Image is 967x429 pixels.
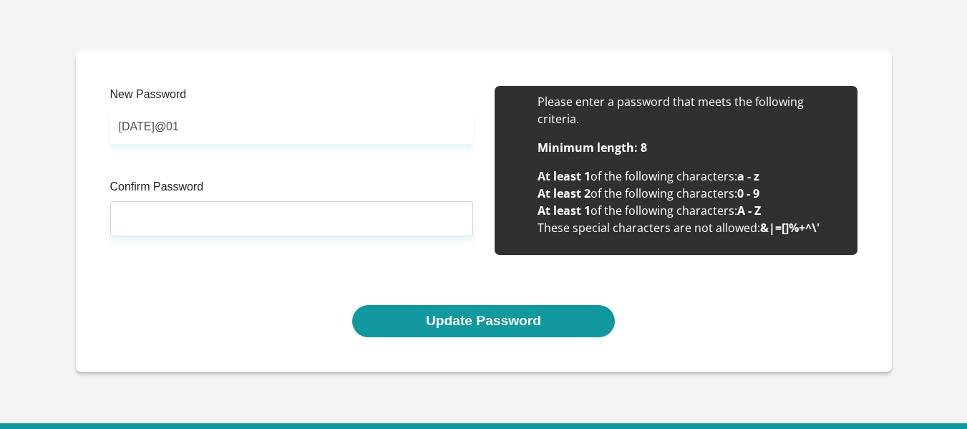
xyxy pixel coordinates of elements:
[110,178,473,201] label: Confirm Password
[110,201,473,236] input: Confirm Password
[760,220,820,236] b: &|=[]%+^\'
[737,203,761,218] b: A - Z
[538,203,591,218] b: At least 1
[737,168,759,184] b: a - z
[538,168,591,184] b: At least 1
[538,168,843,185] li: of the following characters:
[352,305,615,337] button: Update Password
[110,109,473,144] input: Enter new Password
[538,202,843,219] li: of the following characters:
[538,185,843,202] li: of the following characters:
[538,219,843,236] li: These special characters are not allowed:
[538,140,647,155] b: Minimum length: 8
[110,86,473,109] label: New Password
[538,93,843,127] li: Please enter a password that meets the following criteria.
[538,185,591,201] b: At least 2
[737,185,759,201] b: 0 - 9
